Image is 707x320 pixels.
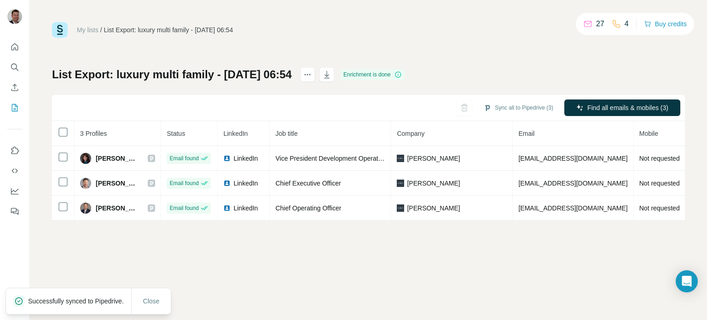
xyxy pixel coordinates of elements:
span: Not requested [639,204,680,212]
button: Use Surfe on LinkedIn [7,142,22,159]
span: [PERSON_NAME] [407,154,460,163]
span: [PERSON_NAME] [96,154,139,163]
img: Avatar [7,9,22,24]
img: company-logo [397,180,404,187]
span: Close [143,297,160,306]
span: [PERSON_NAME] [96,179,139,188]
div: Open Intercom Messenger [676,270,698,292]
span: Find all emails & mobiles (3) [587,103,668,112]
span: Chief Executive Officer [275,180,341,187]
span: [EMAIL_ADDRESS][DOMAIN_NAME] [518,204,627,212]
button: Enrich CSV [7,79,22,96]
span: [EMAIL_ADDRESS][DOMAIN_NAME] [518,155,627,162]
span: Not requested [639,155,680,162]
span: [PERSON_NAME] [407,204,460,213]
button: Quick start [7,39,22,55]
img: company-logo [397,155,404,162]
img: company-logo [397,204,404,212]
span: Email found [169,154,198,163]
span: 3 Profiles [80,130,107,137]
button: Dashboard [7,183,22,199]
span: LinkedIn [233,204,258,213]
img: LinkedIn logo [223,155,231,162]
button: Sync all to Pipedrive (3) [477,101,560,115]
img: Surfe Logo [52,22,68,38]
button: actions [300,67,315,82]
button: Use Surfe API [7,163,22,179]
button: Feedback [7,203,22,220]
span: Company [397,130,424,137]
img: LinkedIn logo [223,204,231,212]
span: LinkedIn [233,154,258,163]
button: Buy credits [644,17,687,30]
span: [PERSON_NAME] [407,179,460,188]
span: Vice President Development Operations [275,155,390,162]
img: LinkedIn logo [223,180,231,187]
span: Email [518,130,534,137]
img: Avatar [80,203,91,214]
button: My lists [7,99,22,116]
span: Chief Operating Officer [275,204,341,212]
a: My lists [77,26,99,34]
h1: List Export: luxury multi family - [DATE] 06:54 [52,67,292,82]
span: [PERSON_NAME] [96,204,139,213]
span: LinkedIn [233,179,258,188]
p: 4 [625,18,629,29]
span: Email found [169,204,198,212]
li: / [100,25,102,35]
button: Close [137,293,166,309]
button: Search [7,59,22,76]
span: Not requested [639,180,680,187]
span: Mobile [639,130,658,137]
p: 27 [596,18,604,29]
span: LinkedIn [223,130,248,137]
span: Email found [169,179,198,187]
div: List Export: luxury multi family - [DATE] 06:54 [104,25,233,35]
div: Enrichment is done [341,69,405,80]
span: Status [167,130,185,137]
span: [EMAIL_ADDRESS][DOMAIN_NAME] [518,180,627,187]
img: Avatar [80,178,91,189]
p: Successfully synced to Pipedrive. [28,297,131,306]
button: Find all emails & mobiles (3) [564,99,680,116]
img: Avatar [80,153,91,164]
span: Job title [275,130,297,137]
